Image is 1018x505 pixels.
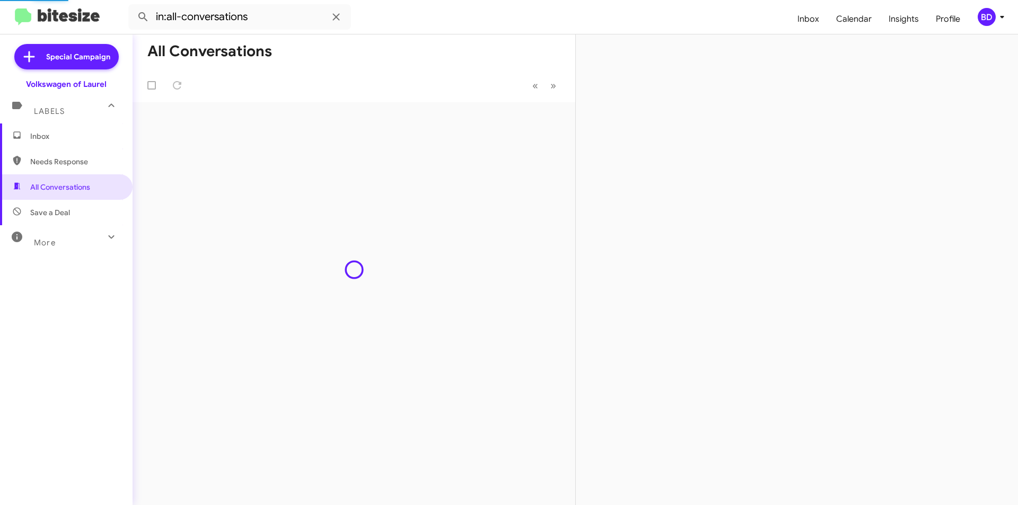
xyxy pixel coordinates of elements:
[927,4,969,34] a: Profile
[14,44,119,69] a: Special Campaign
[978,8,996,26] div: BD
[30,182,90,192] span: All Conversations
[147,43,272,60] h1: All Conversations
[26,79,107,90] div: Volkswagen of Laurel
[526,75,545,96] button: Previous
[532,79,538,92] span: «
[30,156,120,167] span: Needs Response
[46,51,110,62] span: Special Campaign
[550,79,556,92] span: »
[880,4,927,34] a: Insights
[34,107,65,116] span: Labels
[128,4,351,30] input: Search
[828,4,880,34] a: Calendar
[969,8,1006,26] button: BD
[544,75,563,96] button: Next
[34,238,56,247] span: More
[526,75,563,96] nav: Page navigation example
[30,131,120,141] span: Inbox
[789,4,828,34] a: Inbox
[30,207,70,218] span: Save a Deal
